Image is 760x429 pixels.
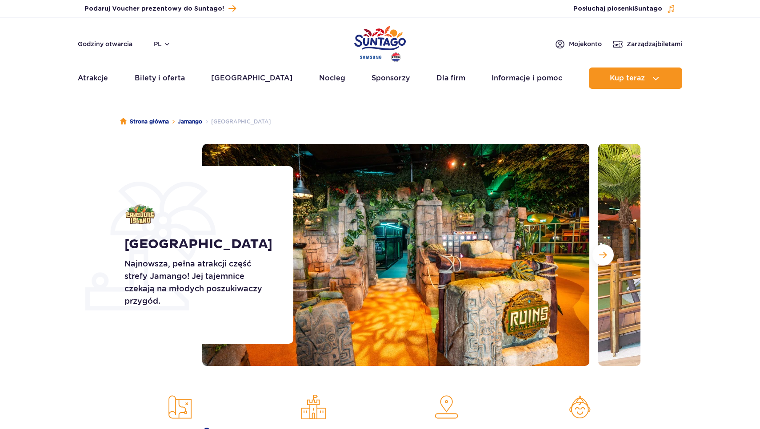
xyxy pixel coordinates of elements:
[154,40,171,48] button: pl
[573,4,662,13] span: Posłuchaj piosenki
[634,6,662,12] span: Suntago
[612,39,682,49] a: Zarządzajbiletami
[569,40,602,48] span: Moje konto
[135,68,185,89] a: Bilety i oferta
[78,40,132,48] a: Godziny otwarcia
[592,244,614,266] button: Następny slajd
[178,117,202,126] a: Jamango
[354,22,406,63] a: Park of Poland
[492,68,562,89] a: Informacje i pomoc
[84,4,224,13] span: Podaruj Voucher prezentowy do Suntago!
[436,68,465,89] a: Dla firm
[319,68,345,89] a: Nocleg
[573,4,676,13] button: Posłuchaj piosenkiSuntago
[124,258,273,307] p: Najnowsza, pełna atrakcji część strefy Jamango! Jej tajemnice czekają na młodych poszukiwaczy prz...
[589,68,682,89] button: Kup teraz
[211,68,292,89] a: [GEOGRAPHIC_DATA]
[627,40,682,48] span: Zarządzaj biletami
[610,74,645,82] span: Kup teraz
[120,117,169,126] a: Strona główna
[124,236,273,252] h1: [GEOGRAPHIC_DATA]
[555,39,602,49] a: Mojekonto
[202,117,271,126] li: [GEOGRAPHIC_DATA]
[372,68,410,89] a: Sponsorzy
[84,3,236,15] a: Podaruj Voucher prezentowy do Suntago!
[78,68,108,89] a: Atrakcje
